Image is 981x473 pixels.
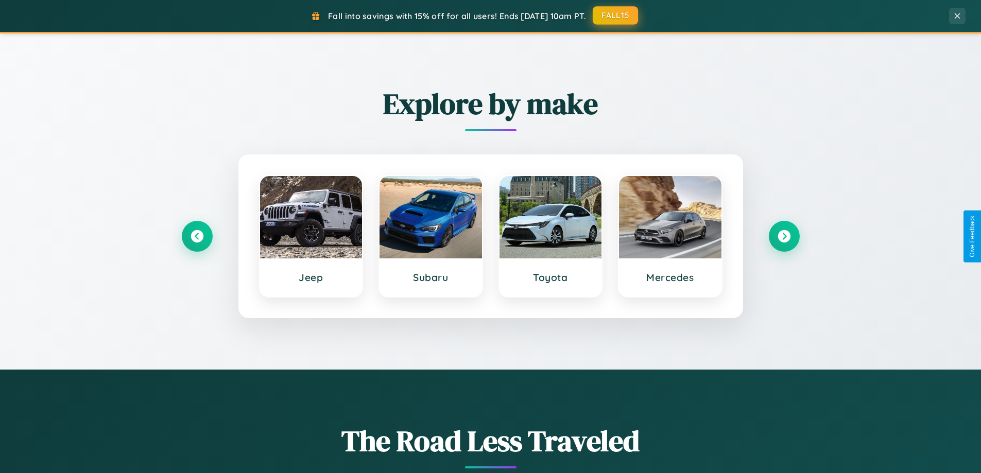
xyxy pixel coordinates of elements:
[182,421,800,461] h1: The Road Less Traveled
[593,6,638,25] button: FALL15
[969,216,976,257] div: Give Feedback
[510,271,592,284] h3: Toyota
[270,271,352,284] h3: Jeep
[328,11,586,21] span: Fall into savings with 15% off for all users! Ends [DATE] 10am PT.
[390,271,472,284] h3: Subaru
[182,84,800,124] h2: Explore by make
[629,271,711,284] h3: Mercedes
